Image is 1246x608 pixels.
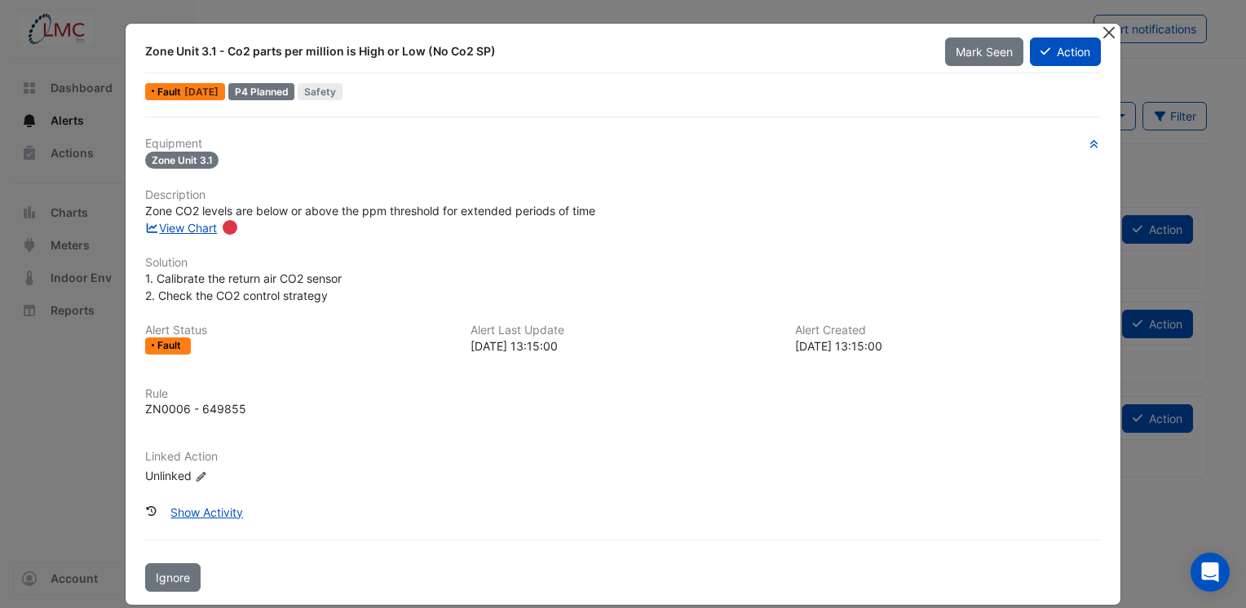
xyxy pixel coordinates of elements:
[956,45,1013,59] span: Mark Seen
[795,324,1101,337] h6: Alert Created
[1100,24,1117,41] button: Close
[1191,553,1230,592] div: Open Intercom Messenger
[145,400,246,417] div: ZN0006 - 649855
[1030,37,1101,66] button: Action
[145,467,341,484] div: Unlinked
[145,563,201,592] button: Ignore
[145,256,1101,270] h6: Solution
[228,83,295,100] div: P4 Planned
[298,83,342,100] span: Safety
[156,571,190,584] span: Ignore
[145,137,1101,151] h6: Equipment
[157,341,184,350] span: Fault
[223,220,237,235] div: Tooltip anchor
[145,221,218,235] a: View Chart
[795,337,1101,355] div: [DATE] 13:15:00
[471,337,776,355] div: [DATE] 13:15:00
[160,498,254,526] button: Show Activity
[945,37,1023,66] button: Mark Seen
[471,324,776,337] h6: Alert Last Update
[157,87,184,97] span: Fault
[195,470,207,482] fa-icon: Edit Linked Action
[145,152,219,169] span: Zone Unit 3.1
[145,450,1101,464] h6: Linked Action
[145,43,926,59] div: Zone Unit 3.1 - Co2 parts per million is High or Low (No Co2 SP)
[145,387,1101,401] h6: Rule
[145,204,595,218] span: Zone CO2 levels are below or above the ppm threshold for extended periods of time
[145,271,342,302] span: 1. Calibrate the return air CO2 sensor 2. Check the CO2 control strategy
[145,324,451,337] h6: Alert Status
[184,86,219,98] span: Fri 29-Aug-2025 13:15 IST
[145,188,1101,202] h6: Description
